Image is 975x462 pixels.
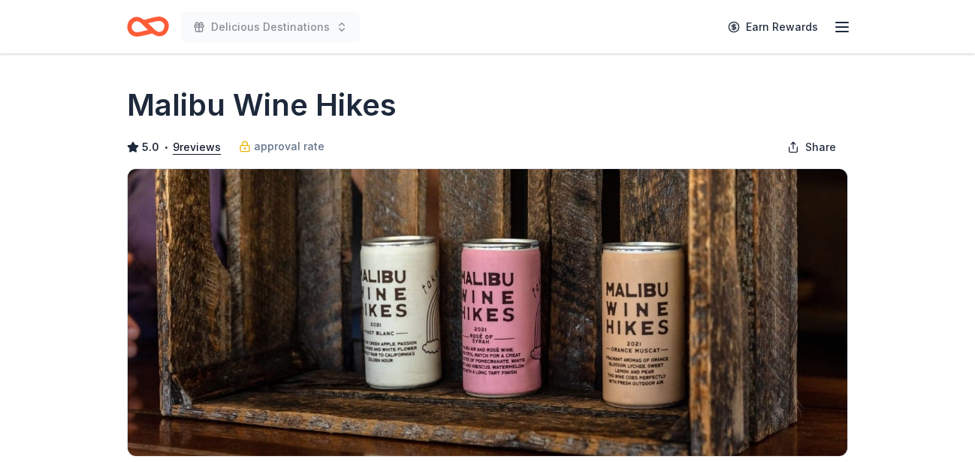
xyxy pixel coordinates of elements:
span: approval rate [254,137,324,156]
span: Share [805,138,836,156]
span: 5.0 [142,138,159,156]
span: Delicious Destinations [211,18,330,36]
button: Share [775,132,848,162]
h1: Malibu Wine Hikes [127,84,397,126]
span: • [164,141,169,153]
button: Delicious Destinations [181,12,360,42]
img: Image for Malibu Wine Hikes [128,169,847,456]
a: Earn Rewards [719,14,827,41]
a: Home [127,9,169,44]
button: 9reviews [173,138,221,156]
a: approval rate [239,137,324,156]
